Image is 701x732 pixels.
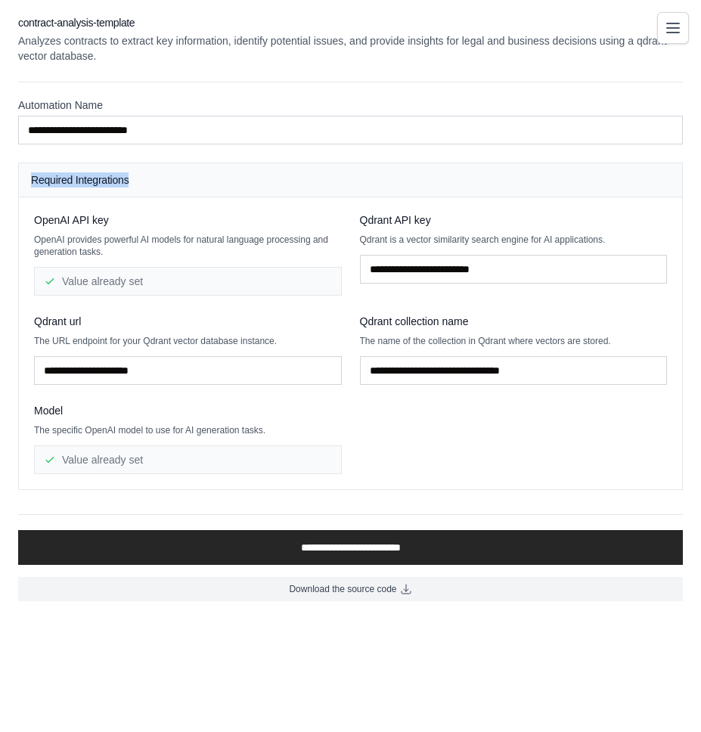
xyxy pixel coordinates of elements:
[34,424,342,436] p: The specific OpenAI model to use for AI generation tasks.
[18,577,683,601] a: Download the source code
[34,314,81,329] span: Qdrant url
[34,234,342,258] p: OpenAI provides powerful AI models for natural language processing and generation tasks.
[18,33,683,64] p: Analyzes contracts to extract key information, identify potential issues, and provide insights fo...
[18,15,683,30] h2: contract-analysis-template
[360,314,469,329] span: Qdrant collection name
[657,12,689,44] button: Toggle navigation
[34,212,109,228] span: OpenAI API key
[34,267,342,296] div: Value already set
[18,98,683,113] label: Automation Name
[625,659,701,732] iframe: Chat Widget
[360,335,668,347] p: The name of the collection in Qdrant where vectors are stored.
[31,172,670,188] h4: Required Integrations
[34,403,63,418] span: Model
[360,234,668,246] p: Qdrant is a vector similarity search engine for AI applications.
[360,212,431,228] span: Qdrant API key
[34,335,342,347] p: The URL endpoint for your Qdrant vector database instance.
[34,445,342,474] div: Value already set
[289,583,396,595] span: Download the source code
